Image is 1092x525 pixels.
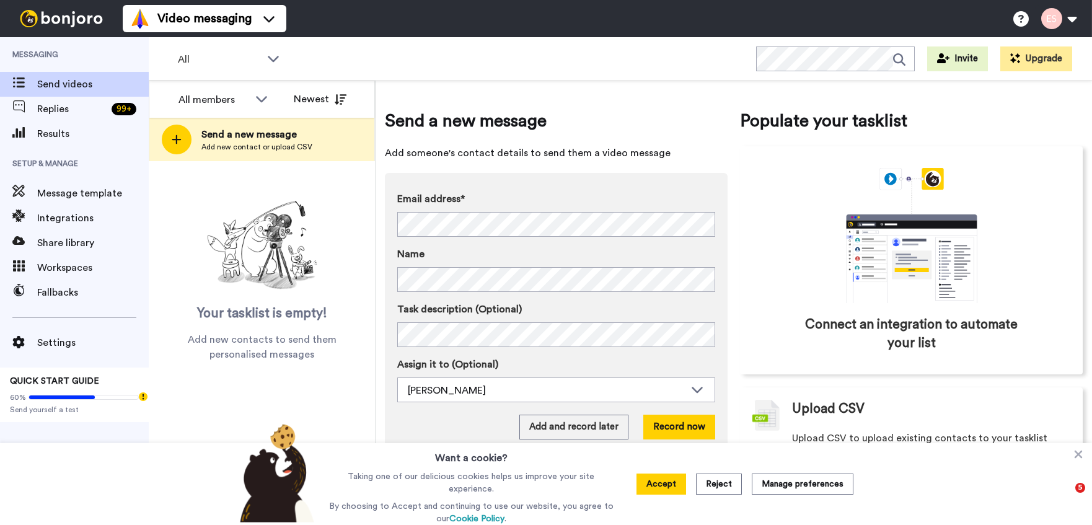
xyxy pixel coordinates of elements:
div: 99 + [112,103,136,115]
button: Invite [927,46,988,71]
button: Newest [284,87,356,112]
span: Results [37,126,149,141]
div: animation [819,168,1005,303]
h3: Want a cookie? [435,443,508,465]
div: All members [178,92,249,107]
span: Message template [37,186,149,201]
p: By choosing to Accept and continuing to use our website, you agree to our . [326,500,617,525]
img: vm-color.svg [130,9,150,29]
span: Add new contacts to send them personalised messages [167,332,356,362]
span: Integrations [37,211,149,226]
span: Fallbacks [37,285,149,300]
span: Add someone's contact details to send them a video message [385,146,728,161]
iframe: Intercom live chat [1050,483,1080,513]
span: Share library [37,236,149,250]
img: bear-with-cookie.png [229,423,320,523]
button: Record now [643,415,715,439]
span: Connect an integration to automate your list [793,315,1030,353]
img: bj-logo-header-white.svg [15,10,108,27]
span: Your tasklist is empty! [197,304,327,323]
span: Send videos [37,77,149,92]
button: Manage preferences [752,474,853,495]
button: Accept [636,474,686,495]
div: Tooltip anchor [138,391,149,402]
img: csv-grey.png [752,400,780,431]
span: Replies [37,102,107,117]
span: Send yourself a test [10,405,139,415]
span: Upload CSV [792,400,865,418]
span: Add new contact or upload CSV [201,142,312,152]
span: Upload CSV to upload existing contacts to your tasklist [792,431,1047,446]
span: Populate your tasklist [740,108,1083,133]
span: 5 [1075,483,1085,493]
span: Settings [37,335,149,350]
div: [PERSON_NAME] [408,383,685,398]
button: Reject [696,474,742,495]
span: QUICK START GUIDE [10,377,99,386]
a: Cookie Policy [449,514,504,523]
label: Assign it to (Optional) [397,357,715,372]
span: All [178,52,261,67]
label: Email address* [397,192,715,206]
button: Add and record later [519,415,628,439]
span: Send a new message [201,127,312,142]
button: Upgrade [1000,46,1072,71]
span: Send a new message [385,108,728,133]
span: Name [397,247,425,262]
img: ready-set-action.png [200,196,324,295]
label: Task description (Optional) [397,302,715,317]
p: Taking one of our delicious cookies helps us improve your site experience. [326,470,617,495]
span: 60% [10,392,26,402]
span: Video messaging [157,10,252,27]
span: Workspaces [37,260,149,275]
